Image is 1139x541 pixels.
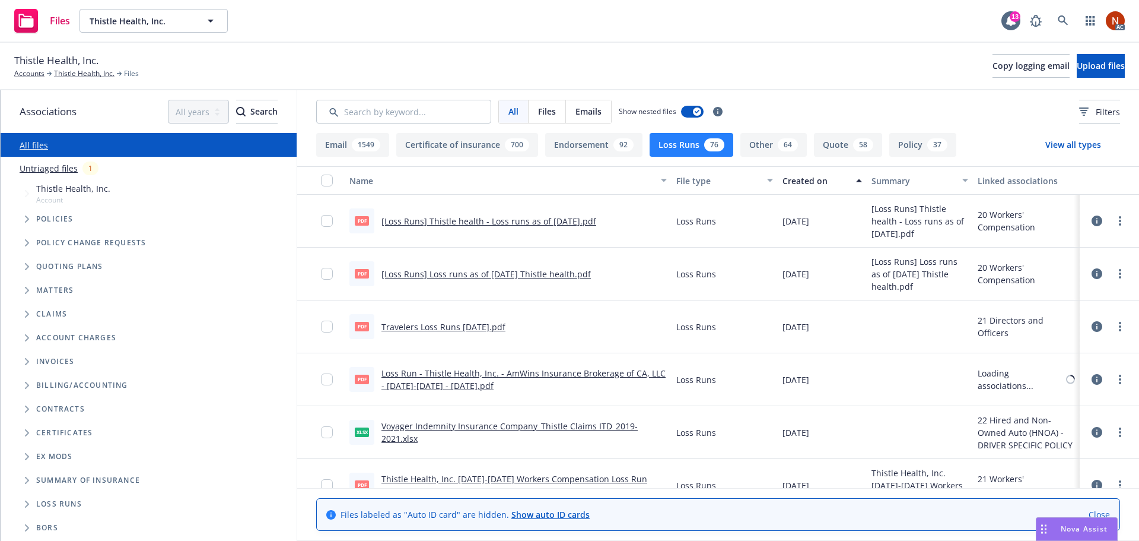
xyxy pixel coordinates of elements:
a: more [1113,319,1127,334]
a: Files [9,4,75,37]
span: Account charges [36,334,116,341]
input: Toggle Row Selected [321,479,333,491]
span: [DATE] [782,426,809,439]
div: Folder Tree Example [1,374,297,540]
span: Ex Mods [36,453,72,460]
div: 1549 [352,138,380,151]
span: Certificates [36,429,93,436]
span: [Loss Runs] Loss runs as of [DATE] Thistle health.pdf [871,255,969,293]
span: Associations [20,104,77,119]
span: Billing/Accounting [36,382,128,389]
span: Thistle Health, Inc. [14,53,98,68]
span: Files [124,68,139,79]
div: 22 Hired and Non-Owned Auto (HNOA) - DRIVER SPECIFIC POLICY [978,414,1075,451]
button: Upload files [1077,54,1125,78]
a: All files [20,140,48,151]
span: Loss Runs [676,426,716,439]
a: Thistle Health, Inc. [54,68,114,79]
span: Emails [575,105,602,118]
span: Upload files [1077,60,1125,71]
span: BORs [36,524,58,531]
a: Switch app [1078,9,1102,33]
div: File type [676,175,761,187]
input: Search by keyword... [316,100,491,124]
a: Thistle Health, Inc. [DATE]-[DATE] Workers Compensation Loss Run Report.pdf.pdf [381,473,647,497]
div: 21 Directors and Officers [978,314,1075,339]
div: 58 [853,138,873,151]
span: [DATE] [782,374,809,386]
input: Toggle Row Selected [321,426,333,438]
input: Toggle Row Selected [321,374,333,385]
div: Created on [782,175,849,187]
a: more [1113,214,1127,228]
button: View all types [1026,133,1120,157]
div: 64 [778,138,798,151]
span: Show nested files [619,106,676,116]
button: Endorsement [545,133,642,157]
a: Search [1051,9,1075,33]
div: Drag to move [1036,518,1051,540]
span: [Loss Runs] Thistle health - Loss runs as of [DATE].pdf [871,203,969,240]
span: Claims [36,311,67,318]
button: Email [316,133,389,157]
span: Loss Runs [676,479,716,492]
a: Close [1089,508,1110,521]
span: [DATE] [782,215,809,227]
button: Other [740,133,807,157]
span: Loss Runs [676,215,716,227]
span: Invoices [36,358,75,365]
input: Toggle Row Selected [321,321,333,333]
a: Untriaged files [20,162,78,175]
button: Quote [814,133,882,157]
span: pdf [355,216,369,225]
span: Loss Runs [676,268,716,280]
span: pdf [355,480,369,489]
div: 21 Workers' Compensation [978,473,1075,498]
button: Certificate of insurance [396,133,538,157]
button: SearchSearch [236,100,278,124]
span: Filters [1096,106,1120,118]
a: Voyager Indemnity Insurance Company_Thistle Claims ITD_2019-2021.xlsx [381,420,638,444]
button: File type [672,166,778,195]
span: [DATE] [782,268,809,280]
span: pdf [355,322,369,331]
a: more [1113,478,1127,492]
a: Travelers Loss Runs [DATE].pdf [381,321,505,333]
span: [DATE] [782,321,809,333]
span: [DATE] [782,479,809,492]
div: Search [236,100,278,123]
div: Name [349,175,654,187]
span: pdf [355,269,369,278]
span: All [508,105,518,118]
span: Policy change requests [36,239,146,246]
svg: Search [236,107,246,116]
span: Summary of insurance [36,477,140,484]
img: photo [1106,11,1125,30]
span: pdf [355,375,369,384]
span: Files [50,16,70,26]
span: Loss Runs [676,374,716,386]
div: 20 Workers' Compensation [978,261,1075,286]
input: Toggle Row Selected [321,215,333,227]
button: Copy logging email [992,54,1070,78]
span: Policies [36,216,74,223]
span: xlsx [355,428,369,436]
a: Loss Run - Thistle Health, Inc. - AmWins Insurance Brokerage of CA, LLC - [DATE]-[DATE] - [DATE].pdf [381,368,666,391]
div: 76 [704,138,724,151]
span: Files labeled as "Auto ID card" are hidden. [341,508,590,521]
input: Toggle Row Selected [321,268,333,280]
button: Created on [778,166,867,195]
button: Policy [889,133,956,157]
div: 20 Workers' Compensation [978,208,1075,233]
span: Filters [1079,106,1120,118]
span: Account [36,195,110,205]
a: more [1113,425,1127,439]
div: Linked associations [978,175,1075,187]
a: Show auto ID cards [511,509,590,520]
span: Loss Runs [36,501,82,508]
div: 92 [613,138,634,151]
span: Nova Assist [1061,524,1108,534]
span: Files [538,105,556,118]
span: Thistle Health, Inc. [90,15,192,27]
a: Report a Bug [1024,9,1048,33]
